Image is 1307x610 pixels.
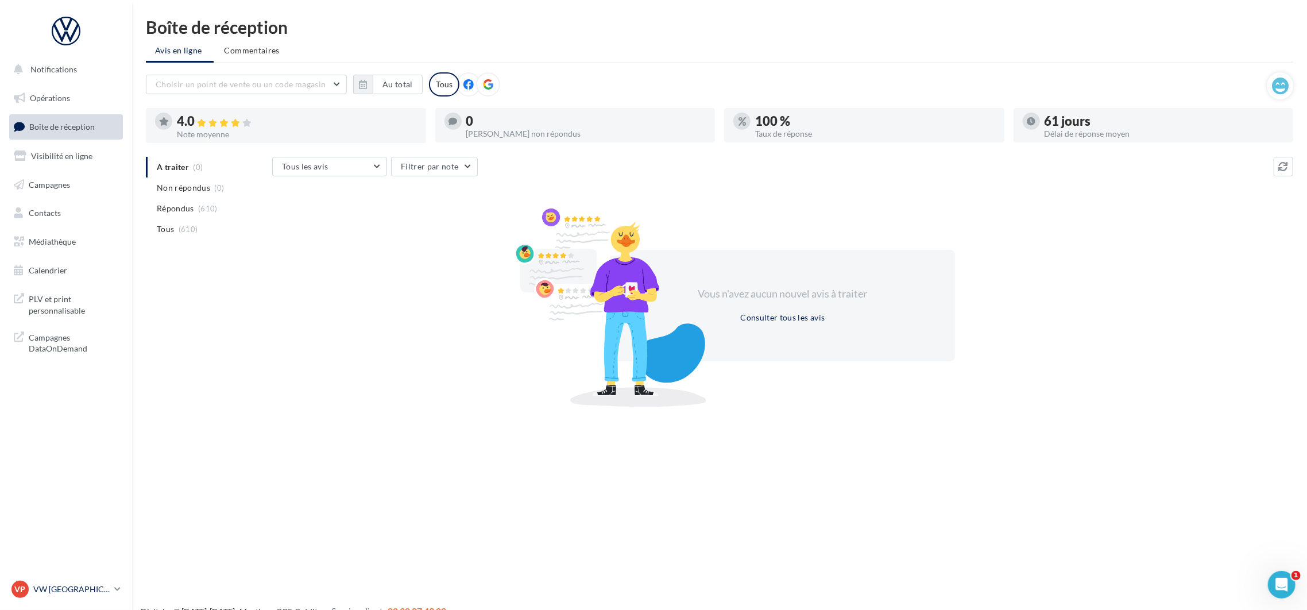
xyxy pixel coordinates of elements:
span: (610) [179,225,198,234]
a: PLV et print personnalisable [7,287,125,321]
div: Délai de réponse moyen [1045,130,1285,138]
button: Consulter tous les avis [736,311,829,325]
a: Calendrier [7,258,125,283]
button: Au total [373,75,423,94]
span: PLV et print personnalisable [29,291,118,316]
div: Boîte de réception [146,18,1293,36]
a: Médiathèque [7,230,125,254]
span: Contacts [29,208,61,218]
div: 100 % [755,115,995,128]
div: [PERSON_NAME] non répondus [466,130,706,138]
div: Tous [429,72,459,96]
div: 0 [466,115,706,128]
button: Notifications [7,57,121,82]
button: Tous les avis [272,157,387,176]
span: Tous [157,223,174,235]
span: Répondus [157,203,194,214]
div: 4.0 [177,115,417,128]
a: Visibilité en ligne [7,144,125,168]
span: Choisir un point de vente ou un code magasin [156,79,326,89]
a: Opérations [7,86,125,110]
a: Campagnes DataOnDemand [7,325,125,359]
span: Boîte de réception [29,122,95,132]
a: VP VW [GEOGRAPHIC_DATA] 20 [9,578,123,600]
span: Visibilité en ligne [31,151,92,161]
span: Tous les avis [282,161,328,171]
button: Choisir un point de vente ou un code magasin [146,75,347,94]
p: VW [GEOGRAPHIC_DATA] 20 [33,584,110,595]
span: Non répondus [157,182,210,194]
span: Opérations [30,93,70,103]
span: 1 [1291,571,1301,580]
div: Note moyenne [177,130,417,138]
span: VP [15,584,26,595]
span: Calendrier [29,265,67,275]
span: Notifications [30,64,77,74]
div: Vous n'avez aucun nouvel avis à traiter [684,287,881,302]
span: Médiathèque [29,237,76,246]
button: Au total [353,75,423,94]
button: Filtrer par note [391,157,478,176]
div: Taux de réponse [755,130,995,138]
a: Campagnes [7,173,125,197]
a: Contacts [7,201,125,225]
span: Campagnes [29,179,70,189]
span: (0) [215,183,225,192]
iframe: Intercom live chat [1268,571,1296,599]
span: (610) [198,204,218,213]
a: Boîte de réception [7,114,125,139]
span: Commentaires [225,45,280,56]
span: Campagnes DataOnDemand [29,330,118,354]
div: 61 jours [1045,115,1285,128]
